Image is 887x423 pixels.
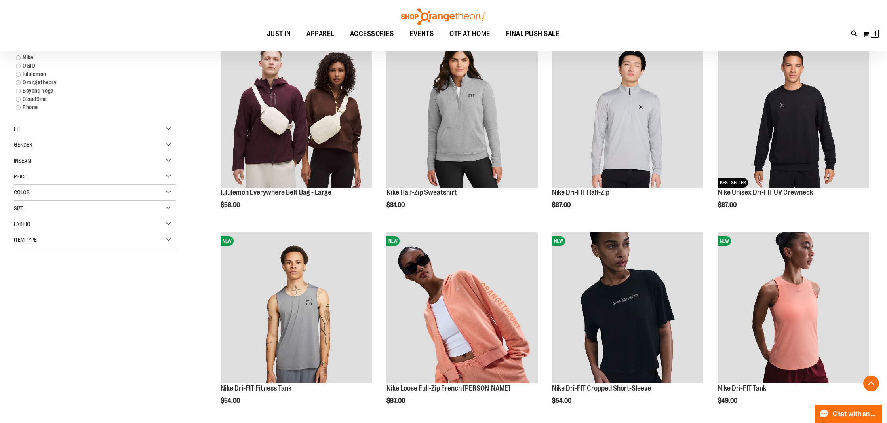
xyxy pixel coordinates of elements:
span: Fabric [14,221,30,227]
span: APPAREL [306,25,334,43]
div: product [217,32,376,229]
span: NEW [552,236,565,246]
button: Chat with an Expert [815,405,883,423]
a: Nike Dri-FIT Cropped Short-SleeveNEW [552,232,703,385]
span: Item Type [14,237,37,243]
a: lululemon [12,70,167,78]
img: Nike Dri-FIT Half-Zip [552,36,703,188]
a: Nike Dri-FIT Half-ZipNEW [552,36,703,189]
span: Size [14,205,23,211]
span: NEW [221,236,234,246]
img: Nike Unisex Dri-FIT UV Crewneck [718,36,869,188]
span: $81.00 [386,201,406,209]
span: $87.00 [552,201,572,209]
a: Nike Dri-FIT Fitness TankNEW [221,232,372,385]
span: $87.00 [718,201,738,209]
span: NEW [386,236,400,246]
img: Nike Loose Full-Zip French Terry Hoodie [386,232,538,383]
a: OTF AT HOME [442,25,498,43]
div: product [548,32,707,229]
img: Nike Dri-FIT Tank [718,232,869,383]
a: Nike Unisex Dri-FIT UV Crewneck [718,188,813,196]
a: Nike Dri-FIT Cropped Short-Sleeve [552,384,651,392]
span: NEW [718,236,731,246]
a: APPAREL [299,25,342,43]
a: Nike Dri-FIT Fitness Tank [221,384,291,392]
a: Nike Half-Zip SweatshirtNEW [386,36,538,189]
span: BEST SELLER [718,178,748,188]
a: Nike Loose Full-Zip French [PERSON_NAME] [386,384,510,392]
span: JUST IN [267,25,291,43]
span: $54.00 [221,397,241,404]
img: Shop Orangetheory [400,8,487,25]
span: FINAL PUSH SALE [506,25,560,43]
img: Nike Dri-FIT Cropped Short-Sleeve [552,232,703,383]
span: OTF AT HOME [449,25,490,43]
img: lululemon Everywhere Belt Bag - Large [221,36,372,188]
span: $56.00 [221,201,241,209]
a: Nike Loose Full-Zip French Terry HoodieNEW [386,232,538,385]
a: lululemon Everywhere Belt Bag - LargeNEW [221,36,372,189]
span: Color [14,189,30,195]
span: ACCESSORIES [350,25,394,43]
a: Orangetheory [12,78,167,87]
a: Nike Dri-FIT Tank [718,384,766,392]
a: Nike [12,53,167,62]
span: $49.00 [718,397,739,404]
a: OGIO [12,62,167,70]
span: Price [14,173,27,180]
a: Nike Half-Zip Sweatshirt [386,188,457,196]
a: Beyond Yoga [12,87,167,95]
a: FINAL PUSH SALE [498,25,567,43]
button: Back To Top [863,376,879,391]
img: Nike Half-Zip Sweatshirt [386,36,538,188]
span: Gender [14,142,32,148]
a: lululemon Everywhere Belt Bag - Large [221,188,331,196]
div: product [383,32,542,229]
a: JUST IN [259,25,299,43]
span: $54.00 [552,397,573,404]
a: EVENTS [402,25,442,43]
img: Nike Dri-FIT Fitness Tank [221,232,372,383]
a: Cloud9ine [12,95,167,103]
a: ACCESSORIES [342,25,402,43]
span: Fit [14,126,21,132]
span: Inseam [14,157,31,164]
span: EVENTS [409,25,434,43]
span: $87.00 [386,397,406,404]
a: Nike Dri-FIT Half-Zip [552,188,609,196]
span: 1 [874,30,876,38]
a: Nike Unisex Dri-FIT UV CrewneckNEWBEST SELLER [718,36,869,189]
span: Chat with an Expert [833,410,877,418]
div: product [714,32,873,229]
a: Rhone [12,103,167,112]
a: Nike Dri-FIT TankNEW [718,232,869,385]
